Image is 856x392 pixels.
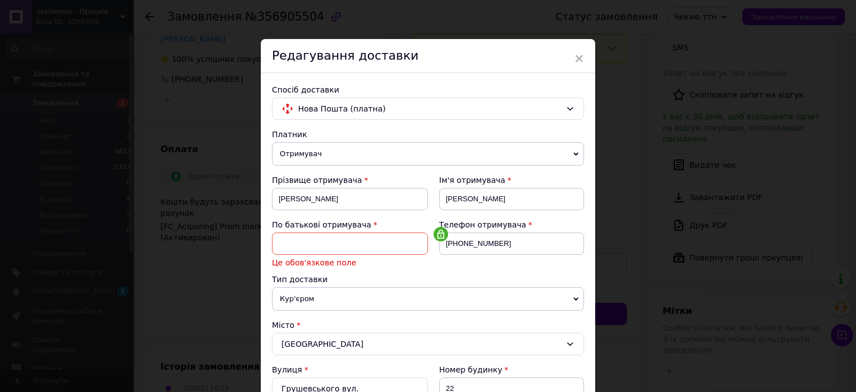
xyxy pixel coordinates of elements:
[272,130,307,139] span: Платник
[439,365,502,374] span: Номер будинку
[261,39,595,73] div: Редагування доставки
[272,142,584,166] span: Отримувач
[272,257,428,268] span: Це обов'язкове поле
[272,84,584,95] div: Спосіб доставки
[574,49,584,68] span: ×
[439,233,584,255] input: +380
[298,103,561,115] span: Нова Пошта (платна)
[272,365,302,374] label: Вулиця
[272,275,328,284] span: Тип доставки
[439,220,526,229] span: Телефон отримувача
[272,176,362,185] span: Прізвище отримувача
[272,333,584,355] div: [GEOGRAPHIC_DATA]
[272,287,584,311] span: Кур'єром
[272,320,584,331] div: Місто
[439,176,505,185] span: Ім'я отримувача
[272,220,371,229] span: По батькові отримувача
